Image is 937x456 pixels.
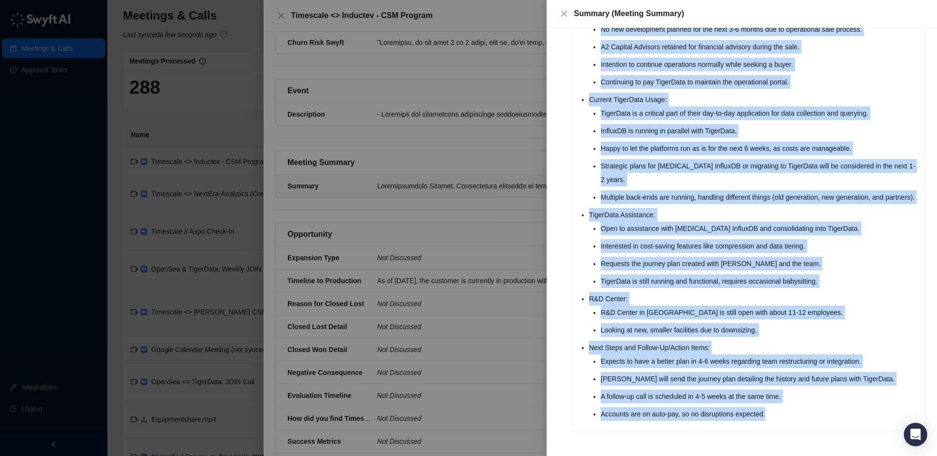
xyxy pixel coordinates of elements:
li: Intention to continue operations normally while seeking a buyer. [601,58,919,71]
button: Close [558,8,570,20]
li: R&D Center in [GEOGRAPHIC_DATA] is still open with about 11-12 employees. [601,306,919,319]
li: TigerData is still running and functional, requires occasional babysitting. [601,274,919,288]
li: No new development planned for the next 3-6 months due to operational sale process. [601,22,919,36]
li: Looking at new, smaller facilities due to downsizing. [601,323,919,337]
div: Summary (Meeting Summary) [574,8,925,20]
li: InfluxDB is running in parallel with TigerData. [601,124,919,138]
li: Open to assistance with [MEDICAL_DATA] InfluxDB and consolidating into TigerData. [601,222,919,235]
li: Expects to have a better plan in 4-6 weeks regarding team restructuring or integration. [601,354,919,368]
div: Open Intercom Messenger [904,423,927,446]
li: TigerData is a critical part of their day-to-day application for data collection and querying. [601,106,919,120]
li: Multiple back-ends are running, handling different things (old generation, new generation, and pa... [601,190,919,204]
li: [PERSON_NAME] will send the journey plan detailing the history and future plans with TigerData. [601,372,919,386]
li: TigerData Assistance: [589,208,919,288]
li: R&D Center: [589,292,919,337]
li: Strategic plans for [MEDICAL_DATA] InfluxDB or migrating to TigerData will be considered in the n... [601,159,919,187]
li: Accounts are on auto-pay, so no disruptions expected. [601,407,919,421]
span: close [560,10,568,18]
li: A follow-up call is scheduled in 4-5 weeks at the same time. [601,390,919,403]
li: Continuing to pay TigerData to maintain the operational portal. [601,75,919,89]
li: Next Steps and Follow-Up/Action Items: [589,341,919,421]
li: Current TigerData Usage: [589,93,919,204]
li: Happy to let the platforms run as is for the next 6 weeks, as costs are manageable. [601,142,919,155]
li: Interested in cost-saving features like compression and data tiering. [601,239,919,253]
li: Requests the journey plan created with [PERSON_NAME] and the team. [601,257,919,270]
li: A2 Capital Advisors retained for financial advisory during the sale. [601,40,919,54]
